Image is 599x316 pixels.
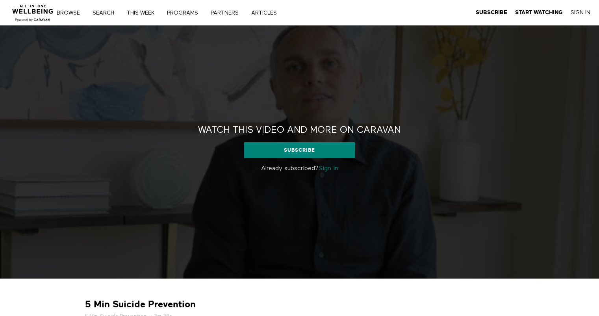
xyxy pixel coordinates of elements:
strong: Subscribe [476,9,507,15]
a: Subscribe [476,9,507,16]
p: Already subscribed? [184,164,416,173]
a: THIS WEEK [124,10,163,16]
a: PROGRAMS [164,10,206,16]
a: PARTNERS [208,10,247,16]
h2: Watch this video and more on CARAVAN [198,124,401,136]
a: Sign In [571,9,590,16]
a: Sign in [319,165,338,172]
a: Search [90,10,122,16]
a: Subscribe [244,142,355,158]
a: ARTICLES [249,10,285,16]
a: Start Watching [515,9,563,16]
nav: Primary [62,9,293,17]
a: Browse [54,10,88,16]
strong: 5 Min Suicide Prevention [85,298,196,310]
strong: Start Watching [515,9,563,15]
